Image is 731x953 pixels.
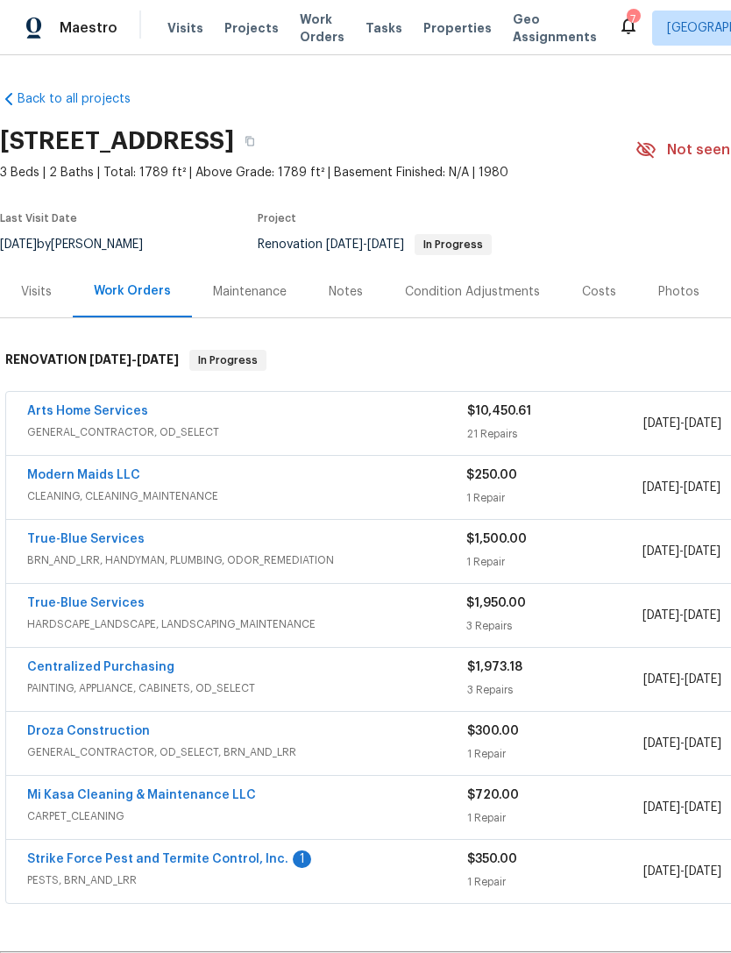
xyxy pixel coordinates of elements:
span: In Progress [416,239,490,250]
span: - [326,238,404,251]
span: CARPET_CLEANING [27,807,467,825]
span: - [643,671,721,688]
span: [DATE] [684,481,720,494]
div: Maintenance [213,283,287,301]
div: Costs [582,283,616,301]
span: - [643,735,721,752]
button: Copy Address [234,125,266,157]
span: Work Orders [300,11,344,46]
a: Mi Kasa Cleaning & Maintenance LLC [27,789,256,801]
span: - [643,799,721,816]
span: [DATE] [137,353,179,366]
span: [DATE] [642,609,679,622]
span: Renovation [258,238,492,251]
a: Centralized Purchasing [27,661,174,673]
span: [DATE] [642,545,679,558]
a: True-Blue Services [27,597,145,609]
span: $10,450.61 [467,405,531,417]
a: Strike Force Pest and Termite Control, Inc. [27,853,288,865]
span: [DATE] [685,417,721,430]
div: Work Orders [94,282,171,300]
span: Visits [167,19,203,37]
span: - [642,543,720,560]
div: 7 [627,11,639,28]
div: 3 Repairs [467,681,643,699]
span: Projects [224,19,279,37]
span: Tasks [365,22,402,34]
span: [DATE] [642,481,679,494]
span: [DATE] [89,353,131,366]
span: $1,500.00 [466,533,527,545]
span: $1,973.18 [467,661,522,673]
div: 1 Repair [467,873,643,891]
div: Visits [21,283,52,301]
span: PAINTING, APPLIANCE, CABINETS, OD_SELECT [27,679,467,697]
span: Project [258,213,296,224]
span: HARDSCAPE_LANDSCAPE, LANDSCAPING_MAINTENANCE [27,615,466,633]
span: $720.00 [467,789,519,801]
span: [DATE] [685,673,721,686]
div: Notes [329,283,363,301]
span: $350.00 [467,853,517,865]
span: [DATE] [367,238,404,251]
span: $250.00 [466,469,517,481]
span: - [89,353,179,366]
span: GENERAL_CONTRACTOR, OD_SELECT [27,423,467,441]
span: [DATE] [685,801,721,814]
span: [DATE] [685,865,721,878]
span: [DATE] [685,737,721,750]
h6: RENOVATION [5,350,179,371]
div: 3 Repairs [466,617,642,635]
span: - [642,479,720,496]
span: [DATE] [643,801,680,814]
span: [DATE] [643,417,680,430]
span: [DATE] [684,545,720,558]
span: - [643,415,721,432]
span: Geo Assignments [513,11,597,46]
span: $300.00 [467,725,519,737]
div: 1 Repair [467,809,643,827]
a: Arts Home Services [27,405,148,417]
span: [DATE] [643,737,680,750]
span: - [642,607,720,624]
div: 1 Repair [466,553,642,571]
div: Condition Adjustments [405,283,540,301]
span: Properties [423,19,492,37]
span: [DATE] [643,865,680,878]
span: GENERAL_CONTRACTOR, OD_SELECT, BRN_AND_LRR [27,743,467,761]
span: [DATE] [326,238,363,251]
span: In Progress [191,352,265,369]
span: Maestro [60,19,117,37]
span: [DATE] [684,609,720,622]
span: $1,950.00 [466,597,526,609]
div: 1 [293,850,311,868]
div: 1 Repair [467,745,643,763]
a: Modern Maids LLC [27,469,140,481]
div: 21 Repairs [467,425,643,443]
span: [DATE] [643,673,680,686]
span: - [643,863,721,880]
div: 1 Repair [466,489,642,507]
div: Photos [658,283,699,301]
a: Droza Construction [27,725,150,737]
span: PESTS, BRN_AND_LRR [27,871,467,889]
span: BRN_AND_LRR, HANDYMAN, PLUMBING, ODOR_REMEDIATION [27,551,466,569]
a: True-Blue Services [27,533,145,545]
span: CLEANING, CLEANING_MAINTENANCE [27,487,466,505]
